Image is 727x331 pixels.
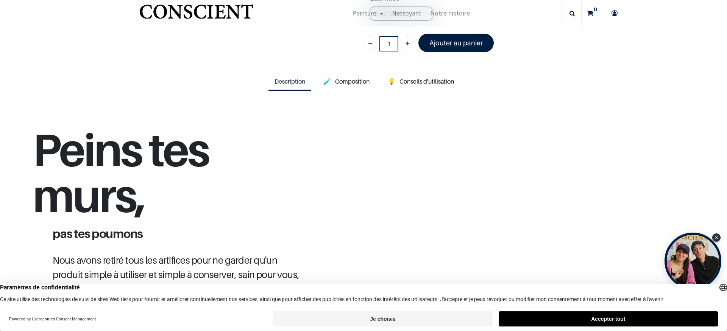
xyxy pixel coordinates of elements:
[418,34,494,52] a: Ajouter au panier
[323,78,331,85] span: 🧪
[363,36,377,50] a: Supprimer
[53,254,300,295] span: Nous avons retiré tous les artifices pour ne garder qu'un produit simple à utiliser et simple à c...
[688,282,724,318] iframe: Tidio Chat
[592,6,599,13] sup: 0
[665,233,721,289] div: Tolstoy bubble widget
[352,9,376,17] span: Peinture
[47,227,310,239] h1: pas tes poumons
[429,39,483,47] font: Ajouter au panier
[401,36,414,50] a: Ajouter
[665,233,721,289] div: Open Tolstoy
[430,9,470,17] span: Notre histoire
[665,233,721,289] div: Open Tolstoy widget
[392,9,421,17] span: Nettoyant
[712,233,721,242] div: Close Tolstoy widget
[335,78,370,85] span: Composition
[33,127,324,227] h1: Peins tes murs,
[275,78,305,85] span: Description
[388,78,395,85] span: 💡
[399,78,454,85] span: Conseils d'utilisation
